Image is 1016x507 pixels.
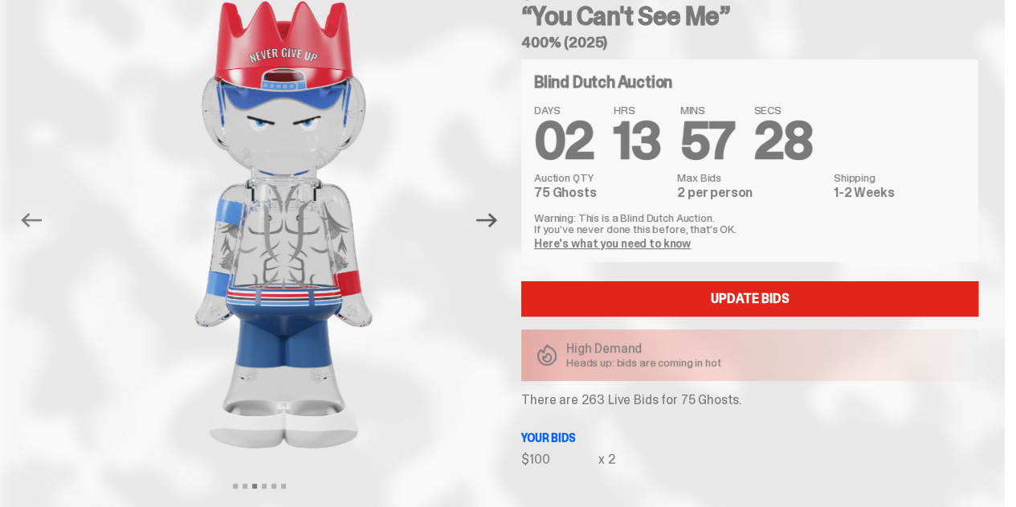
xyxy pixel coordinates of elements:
[243,484,247,489] button: View slide 2
[534,186,667,199] dd: 75 Ghosts
[566,357,721,368] p: Heads up: bids are coming in hot
[598,453,616,466] div: x 2
[534,212,965,235] p: Warning: This is a Blind Dutch Auction. If you’ve never done this before, that’s OK.
[534,74,672,90] h4: Blind Dutch Auction
[262,484,267,489] button: View slide 4
[521,453,598,466] div: $100
[680,108,735,174] span: 57
[534,172,667,183] dt: Auction QTY
[680,104,735,116] span: MINS
[753,104,812,116] span: SECS
[521,394,978,407] p: There are 263 Live Bids for 75 Ghosts.
[521,432,978,444] p: Your bids
[534,108,594,174] span: 02
[614,108,661,174] span: 13
[534,104,594,116] span: DAYS
[521,3,978,29] h3: “You Can't See Me”
[534,236,691,251] a: Here's what you need to know
[233,484,238,489] button: View slide 1
[753,108,812,174] span: 28
[566,342,721,355] p: High Demand
[677,172,824,183] dt: Max Bids
[521,35,978,50] h5: 400% (2025)
[834,172,965,183] dt: Shipping
[614,104,661,116] span: HRS
[677,186,824,199] dd: 2 per person
[271,484,276,489] button: View slide 5
[521,281,978,317] a: Update Bids
[281,484,286,489] button: View slide 6
[834,186,965,199] dd: 1-2 Weeks
[252,484,257,489] button: View slide 3
[469,202,504,238] button: Next
[14,202,49,238] button: Previous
